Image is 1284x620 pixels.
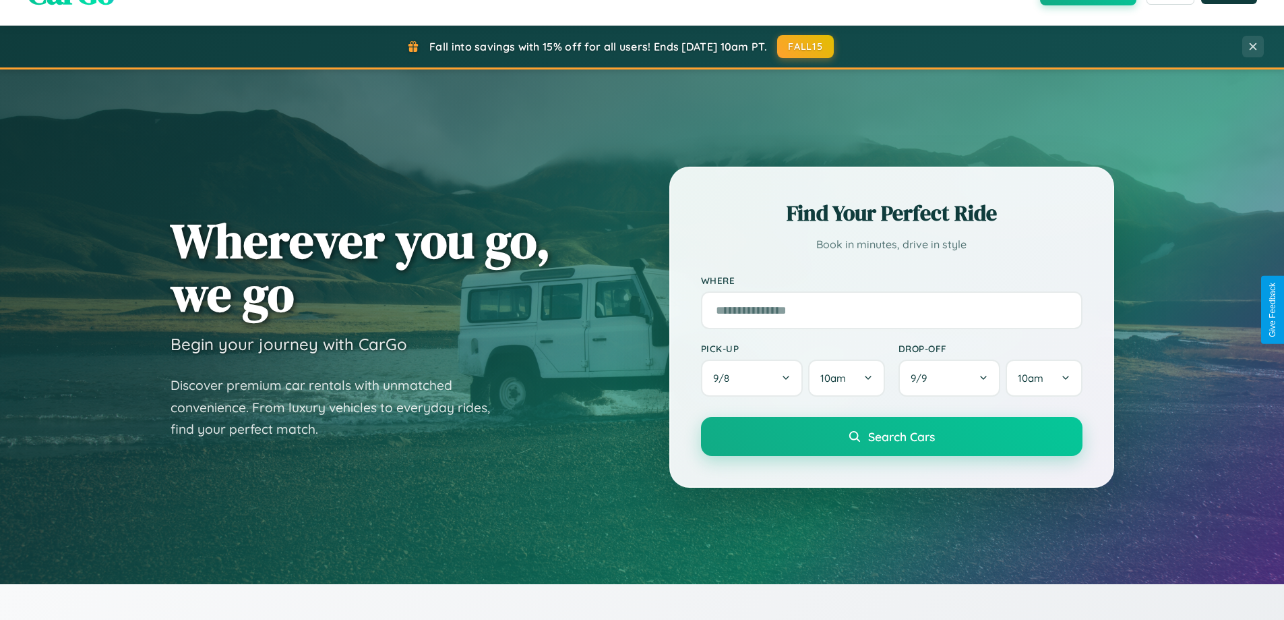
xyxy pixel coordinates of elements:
span: Fall into savings with 15% off for all users! Ends [DATE] 10am PT. [429,40,767,53]
label: Where [701,275,1082,286]
button: 9/9 [898,360,1001,397]
p: Discover premium car rentals with unmatched convenience. From luxury vehicles to everyday rides, ... [171,374,508,441]
label: Pick-up [701,343,885,354]
button: FALL15 [777,35,834,58]
h3: Begin your journey with CarGo [171,334,407,354]
p: Book in minutes, drive in style [701,235,1082,254]
span: 10am [1018,372,1043,385]
div: Give Feedback [1268,283,1277,337]
button: 10am [808,360,884,397]
h1: Wherever you go, we go [171,214,551,320]
button: 10am [1006,360,1082,397]
h2: Find Your Perfect Ride [701,198,1082,228]
span: Search Cars [868,429,935,444]
label: Drop-off [898,343,1082,354]
span: 9 / 8 [713,372,736,385]
button: Search Cars [701,417,1082,456]
button: 9/8 [701,360,803,397]
span: 9 / 9 [911,372,934,385]
span: 10am [820,372,846,385]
